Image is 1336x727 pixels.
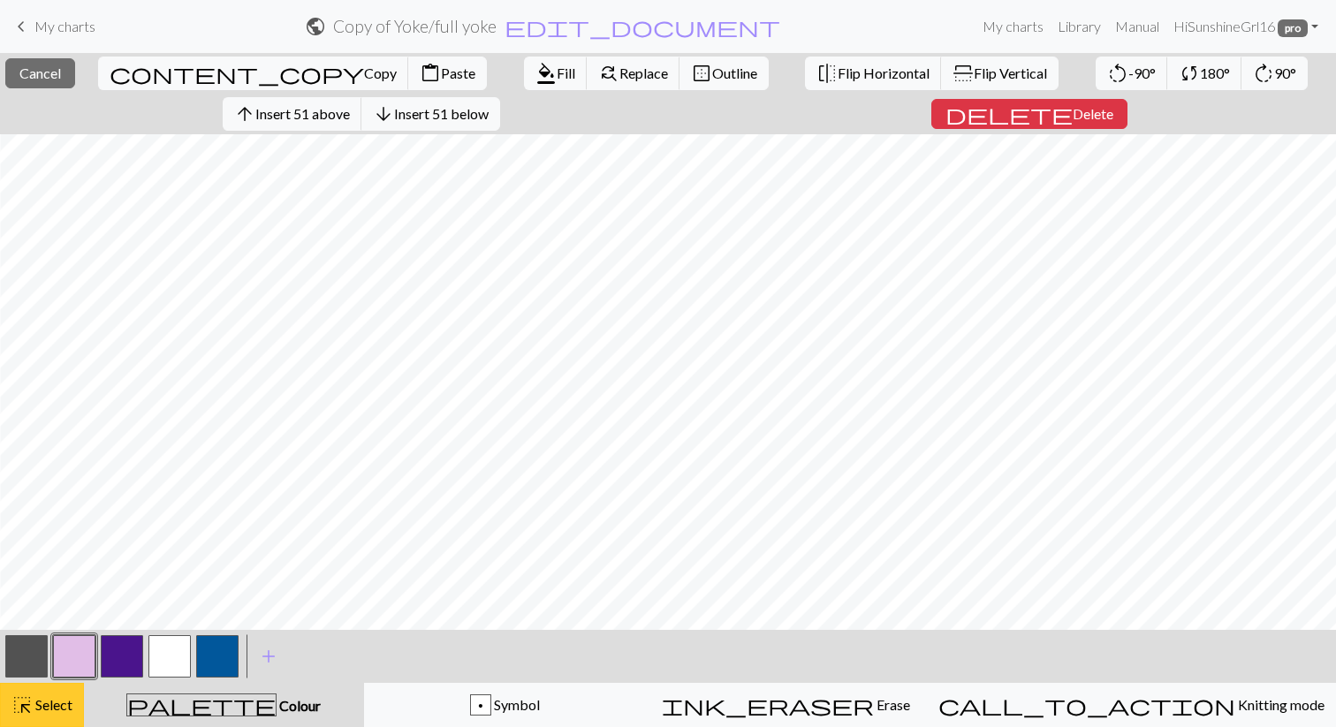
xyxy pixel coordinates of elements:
button: Copy [98,57,409,90]
span: find_replace [598,61,619,86]
span: Select [33,696,72,713]
span: ink_eraser [662,693,874,717]
a: My charts [975,9,1051,44]
button: Insert 51 below [361,97,500,131]
button: Flip Horizontal [805,57,942,90]
button: Flip Vertical [941,57,1059,90]
span: arrow_upward [234,102,255,126]
span: Colour [277,697,321,714]
a: My charts [11,11,95,42]
span: Fill [557,64,575,81]
span: Erase [874,696,910,713]
a: Library [1051,9,1108,44]
button: Paste [408,57,487,90]
div: p [471,695,490,716]
span: format_color_fill [535,61,557,86]
span: 90° [1274,64,1296,81]
span: rotate_left [1107,61,1128,86]
span: pro [1278,19,1308,37]
span: flip [816,61,838,86]
span: Flip Vertical [974,64,1047,81]
span: Insert 51 above [255,105,350,122]
button: 90° [1241,57,1308,90]
span: Copy [364,64,397,81]
span: keyboard_arrow_left [11,14,32,39]
span: Knitting mode [1235,696,1325,713]
span: arrow_downward [373,102,394,126]
button: p Symbol [364,683,646,727]
span: Delete [1073,105,1113,122]
span: flip [951,63,975,84]
span: highlight_alt [11,693,33,717]
span: 180° [1200,64,1230,81]
span: My charts [34,18,95,34]
button: Insert 51 above [223,97,362,131]
a: Manual [1108,9,1166,44]
button: Delete [931,99,1127,129]
span: Flip Horizontal [838,64,930,81]
span: border_outer [691,61,712,86]
span: Outline [712,64,757,81]
button: Outline [679,57,769,90]
span: Symbol [491,696,540,713]
button: Colour [84,683,364,727]
span: rotate_right [1253,61,1274,86]
a: HiSunshineGrl16 pro [1166,9,1325,44]
span: Cancel [19,64,61,81]
span: palette [127,693,276,717]
span: sync [1179,61,1200,86]
button: Replace [587,57,680,90]
span: public [305,14,326,39]
button: Cancel [5,58,75,88]
button: Knitting mode [927,683,1336,727]
span: -90° [1128,64,1156,81]
span: Insert 51 below [394,105,489,122]
span: add [258,644,279,669]
span: content_copy [110,61,364,86]
h2: Copy of Yoke / full yoke [333,16,497,36]
span: content_paste [420,61,441,86]
button: -90° [1096,57,1168,90]
button: Erase [645,683,927,727]
span: call_to_action [938,693,1235,717]
span: delete [945,102,1073,126]
span: Paste [441,64,475,81]
span: Replace [619,64,668,81]
span: edit_document [505,14,780,39]
button: 180° [1167,57,1242,90]
button: Fill [524,57,588,90]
